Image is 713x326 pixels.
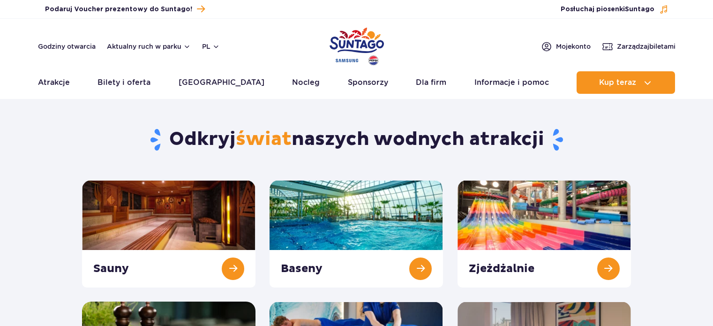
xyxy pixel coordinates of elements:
a: [GEOGRAPHIC_DATA] [179,71,264,94]
span: Podaruj Voucher prezentowy do Suntago! [45,5,192,14]
a: Bilety i oferta [98,71,150,94]
span: świat [236,128,292,151]
a: Zarządzajbiletami [602,41,675,52]
a: Informacje i pomoc [474,71,549,94]
button: Aktualny ruch w parku [107,43,191,50]
a: Park of Poland [330,23,384,67]
a: Sponsorzy [348,71,388,94]
span: Posłuchaj piosenki [561,5,654,14]
a: Atrakcje [38,71,70,94]
a: Mojekonto [541,41,591,52]
span: Zarządzaj biletami [617,42,675,51]
span: Moje konto [556,42,591,51]
span: Kup teraz [599,78,636,87]
a: Nocleg [292,71,320,94]
button: Posłuchaj piosenkiSuntago [561,5,668,14]
span: Suntago [625,6,654,13]
a: Godziny otwarcia [38,42,96,51]
a: Podaruj Voucher prezentowy do Suntago! [45,3,205,15]
button: pl [202,42,220,51]
h1: Odkryj naszych wodnych atrakcji [82,128,631,152]
a: Dla firm [416,71,446,94]
button: Kup teraz [577,71,675,94]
